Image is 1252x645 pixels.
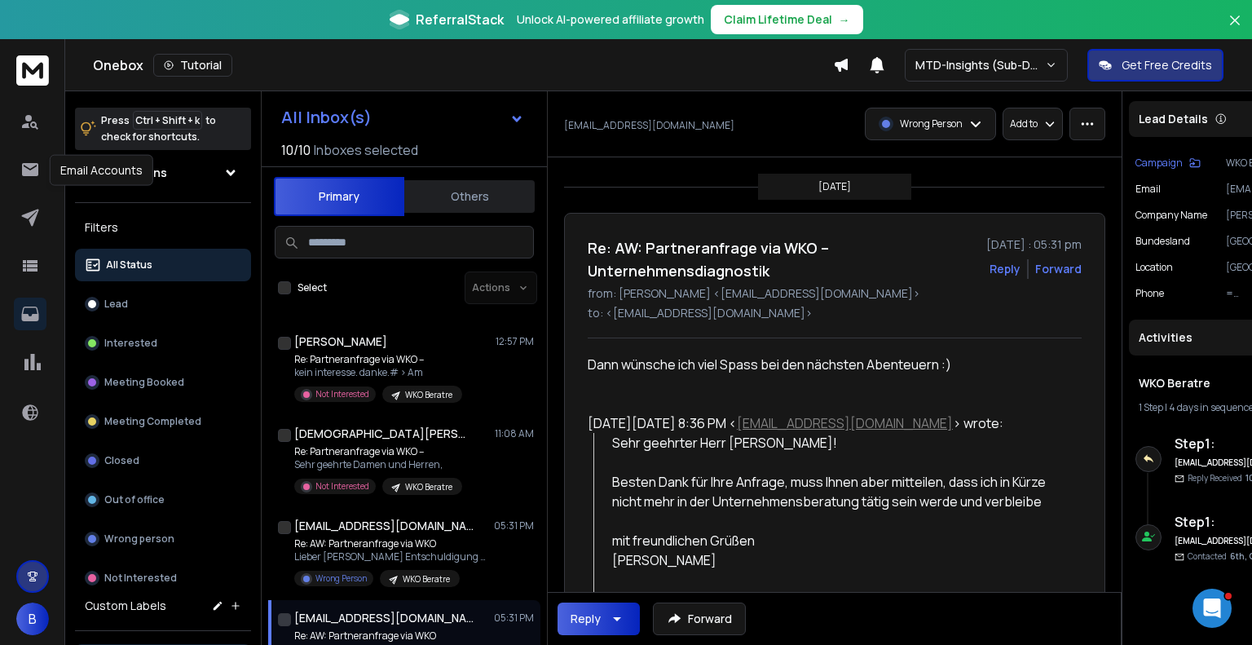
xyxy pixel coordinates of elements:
h1: [EMAIL_ADDRESS][DOMAIN_NAME] [294,610,474,626]
p: Closed [104,454,139,467]
p: Re: AW: Partneranfrage via WKO [294,537,490,550]
button: All Status [75,249,251,281]
p: kein interesse. danke.# > Am [294,366,462,379]
h3: Inboxes selected [314,140,418,160]
p: Lieber [PERSON_NAME] Entschuldigung wenn es [294,550,490,563]
button: Interested [75,327,251,360]
button: Close banner [1224,10,1245,49]
button: Others [404,179,535,214]
button: Get Free Credits [1087,49,1223,82]
button: Tutorial [153,54,232,77]
span: Ctrl + Shift + k [133,111,202,130]
p: Unlock AI-powered affiliate growth [517,11,704,28]
span: 1 Step [1139,400,1163,414]
p: [DATE] : 05:31 pm [986,236,1082,253]
div: Onebox [93,54,833,77]
button: Closed [75,444,251,477]
button: B [16,603,49,635]
h1: [EMAIL_ADDRESS][DOMAIN_NAME] [294,518,474,534]
button: Reply [558,603,640,635]
p: Meeting Completed [104,415,201,428]
div: [DATE][DATE] 8:36 PM < > wrote: [588,413,1064,433]
p: Re: AW: Partneranfrage via WKO [294,630,460,643]
a: [EMAIL_ADDRESS][DOMAIN_NAME] [737,414,953,432]
p: WKO Beratre [405,481,452,493]
button: Wrong person [75,523,251,555]
button: Meeting Completed [75,405,251,438]
p: Email [1135,183,1161,196]
button: Primary [274,177,404,216]
h1: [DEMOGRAPHIC_DATA][PERSON_NAME] [294,426,474,442]
p: Campaign [1135,157,1183,170]
iframe: Intercom live chat [1192,589,1232,628]
button: Reply [990,261,1021,277]
p: Company Name [1135,209,1207,222]
p: Lead [104,298,128,311]
button: Campaign [1135,157,1201,170]
div: Email Accounts [50,155,153,186]
button: All Campaigns [75,157,251,189]
button: Out of office [75,484,251,516]
div: Reply [571,611,601,627]
p: Re: Partneranfrage via WKO – [294,353,462,366]
p: Interested [104,337,157,350]
div: Dann wünsche ich viel Spass bei den nächsten Abenteuern :) [588,355,1064,374]
p: Not Interested [315,388,369,400]
button: Forward [653,603,746,635]
button: Claim Lifetime Deal→ [711,5,863,34]
p: Press to check for shortcuts. [101,113,216,145]
p: from: [PERSON_NAME] <[EMAIL_ADDRESS][DOMAIN_NAME]> [588,285,1082,302]
span: → [839,11,850,28]
span: ReferralStack [416,10,504,29]
p: Add to [1010,117,1038,130]
button: Meeting Booked [75,366,251,399]
button: All Inbox(s) [268,101,537,134]
p: All Status [106,258,152,272]
h1: All Inbox(s) [281,109,372,126]
p: Sehr geehrte Damen und Herren, [294,458,462,471]
p: MTD-Insights (Sub-Domains) [915,57,1045,73]
p: Not Interested [104,572,177,585]
p: WKO Beratre [403,573,450,585]
p: Re: Partneranfrage via WKO – [294,445,462,458]
h1: Re: AW: Partneranfrage via WKO – Unternehmensdiagnostik [588,236,976,282]
button: Lead [75,288,251,320]
p: Lead Details [1139,111,1208,127]
p: 05:31 PM [494,519,534,532]
p: 05:31 PM [494,612,534,625]
p: WKO Beratre [405,389,452,401]
p: Not Interested [315,480,369,493]
p: Meeting Booked [104,376,184,389]
p: [DATE] [818,180,851,193]
p: to: <[EMAIL_ADDRESS][DOMAIN_NAME]> [588,305,1082,321]
label: Select [298,281,327,294]
p: Get Free Credits [1122,57,1212,73]
button: Not Interested [75,562,251,594]
p: 11:08 AM [495,427,534,440]
p: Out of office [104,493,165,506]
p: Wrong Person [315,572,367,585]
p: location [1135,261,1173,274]
p: Wrong person [104,532,174,546]
span: 10 / 10 [281,140,311,160]
h3: Filters [75,216,251,239]
div: Forward [1035,261,1082,277]
h3: Custom Labels [85,598,166,614]
p: Bundesland [1135,235,1190,248]
p: 12:57 PM [496,335,534,348]
h1: [PERSON_NAME] [294,334,387,350]
p: Phone [1135,287,1164,300]
p: Wrong Person [900,117,963,130]
p: [EMAIL_ADDRESS][DOMAIN_NAME] [564,119,734,132]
